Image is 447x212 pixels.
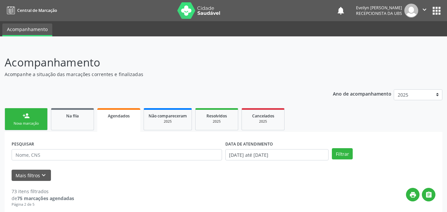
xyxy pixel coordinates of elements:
[12,202,74,207] div: Página 2 de 5
[17,8,57,13] span: Central de Marcação
[421,6,428,13] i: 
[332,148,353,159] button: Filtrar
[422,188,435,201] button: 
[336,6,345,15] button: notifications
[246,119,280,124] div: 2025
[5,54,311,71] p: Acompanhamento
[40,172,47,179] i: keyboard_arrow_down
[5,71,311,78] p: Acompanhe a situação das marcações correntes e finalizadas
[404,4,418,18] img: img
[17,195,74,201] strong: 75 marcações agendadas
[12,195,74,202] div: de
[225,149,329,160] input: Selecione um intervalo
[108,113,130,119] span: Agendados
[333,89,391,98] p: Ano de acompanhamento
[406,188,420,201] button: print
[356,11,402,16] span: Recepcionista da UBS
[12,188,74,195] div: 73 itens filtrados
[206,113,227,119] span: Resolvidos
[12,139,34,149] label: PESQUISAR
[149,119,187,124] div: 2025
[22,112,30,119] div: person_add
[12,170,51,181] button: Mais filtroskeyboard_arrow_down
[5,5,57,16] a: Central de Marcação
[225,139,273,149] label: DATA DE ATENDIMENTO
[149,113,187,119] span: Não compareceram
[12,149,222,160] input: Nome, CNS
[409,191,417,198] i: print
[431,5,442,17] button: apps
[425,191,432,198] i: 
[356,5,402,11] div: Evellyn [PERSON_NAME]
[2,23,52,36] a: Acompanhamento
[252,113,274,119] span: Cancelados
[66,113,79,119] span: Na fila
[10,121,43,126] div: Nova marcação
[418,4,431,18] button: 
[200,119,233,124] div: 2025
